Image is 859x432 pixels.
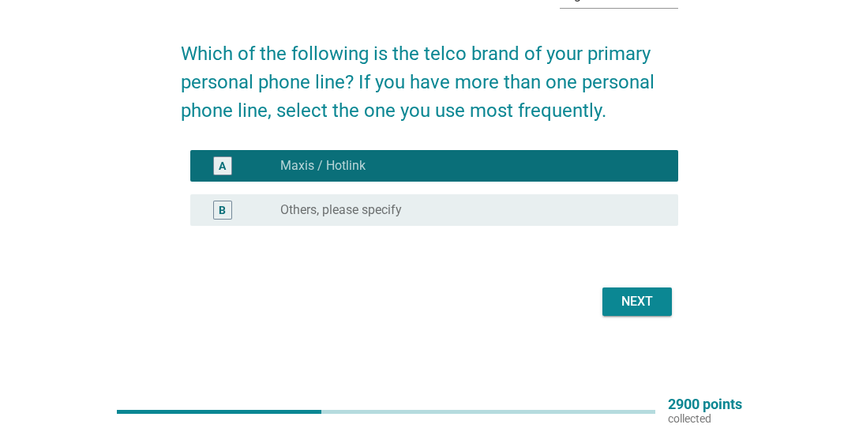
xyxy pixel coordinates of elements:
[219,158,226,175] div: A
[668,411,742,426] p: collected
[280,158,366,174] label: Maxis / Hotlink
[615,292,659,311] div: Next
[280,202,402,218] label: Others, please specify
[602,287,672,316] button: Next
[668,397,742,411] p: 2900 points
[219,202,226,219] div: B
[181,24,677,125] h2: Which of the following is the telco brand of your primary personal phone line? If you have more t...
